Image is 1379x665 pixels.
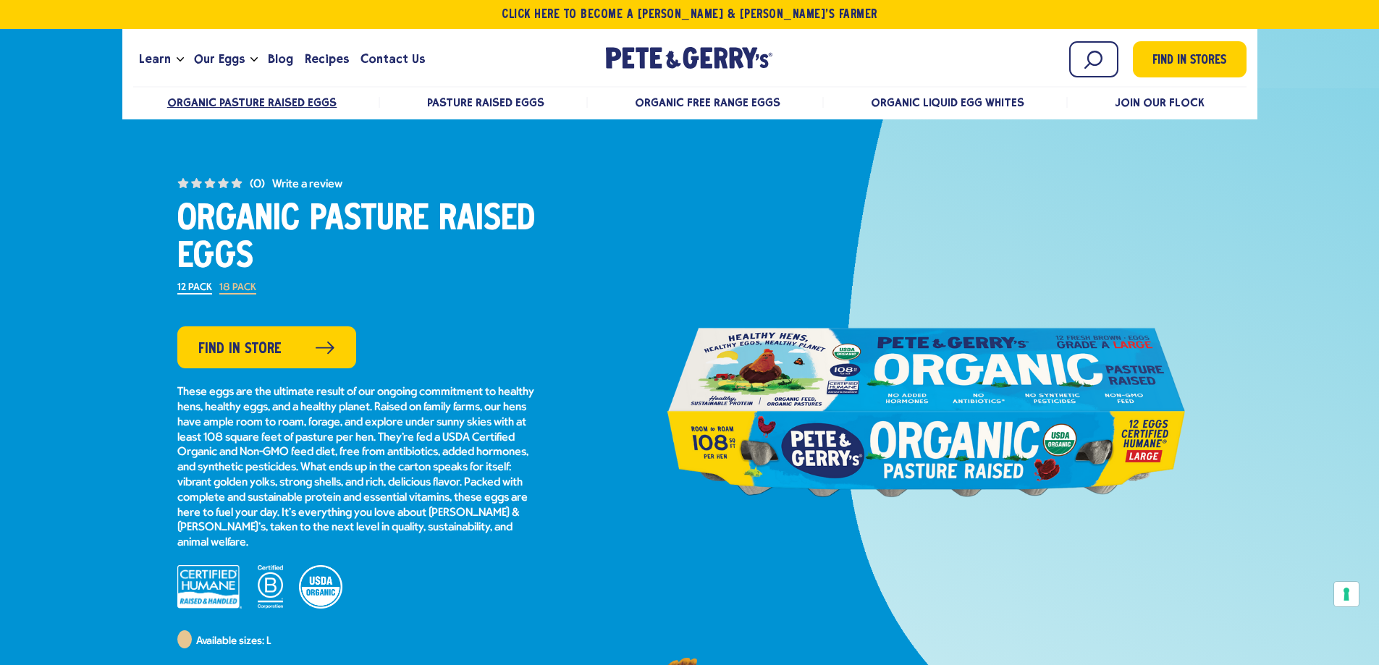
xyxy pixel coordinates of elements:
span: Find in Store [198,338,282,360]
a: Blog [262,40,299,79]
a: Our Eggs [188,40,250,79]
a: Find in Store [177,326,356,368]
a: Join Our Flock [1115,96,1205,109]
nav: desktop product menu [133,86,1247,117]
a: Organic Free Range Eggs [635,96,780,109]
h1: Organic Pasture Raised Eggs [177,201,539,276]
label: 12 Pack [177,283,212,295]
a: Recipes [299,40,355,79]
a: Find in Stores [1133,41,1247,77]
span: Recipes [305,50,349,68]
span: (0) [250,179,265,190]
label: 18 Pack [219,283,256,295]
span: Contact Us [360,50,425,68]
a: Contact Us [355,40,431,79]
span: Blog [268,50,293,68]
button: Your consent preferences for tracking technologies [1334,582,1359,606]
span: Find in Stores [1152,51,1226,71]
a: Organic Pasture Raised Eggs [167,96,337,109]
input: Search [1069,41,1118,77]
span: Available sizes: L [196,636,271,647]
button: Write a Review (opens pop-up) [272,179,342,190]
button: Open the dropdown menu for Our Eggs [250,57,258,62]
button: Open the dropdown menu for Learn [177,57,184,62]
p: These eggs are the ultimate result of our ongoing commitment to healthy hens, healthy eggs, and a... [177,385,539,551]
a: (0) No rating value average rating value is 0.0 of 5. Read 0 Reviews Same page link.Write a Revie... [177,175,539,190]
a: Organic Liquid Egg Whites [871,96,1025,109]
span: Learn [139,50,171,68]
span: Our Eggs [194,50,245,68]
a: Learn [133,40,177,79]
a: Pasture Raised Eggs [427,96,544,109]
